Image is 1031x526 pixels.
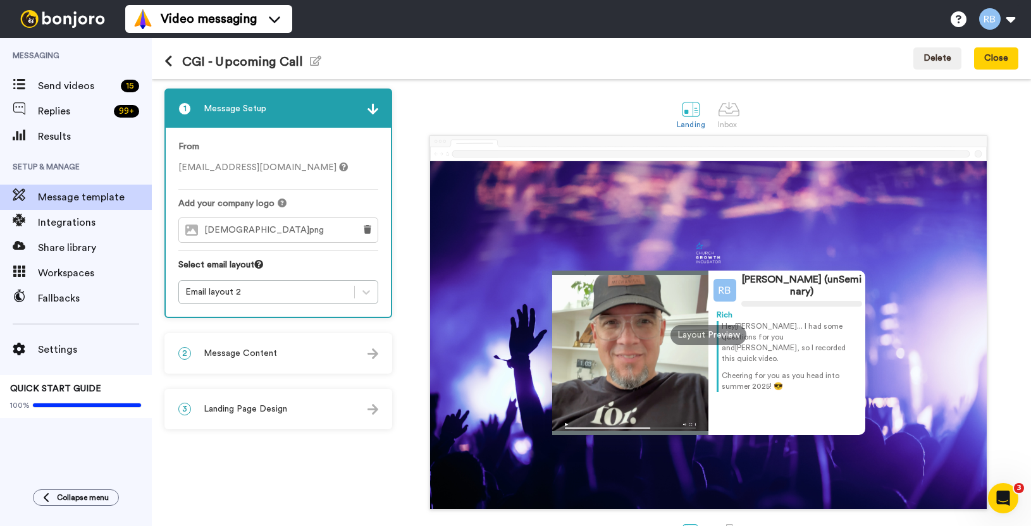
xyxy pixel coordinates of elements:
[722,370,857,392] p: Cheering for you as you head into summer 2025! 😎
[974,47,1018,70] button: Close
[178,347,191,360] span: 2
[178,163,348,172] span: [EMAIL_ADDRESS][DOMAIN_NAME]
[38,215,152,230] span: Integrations
[204,225,330,236] span: [DEMOGRAPHIC_DATA]png
[670,325,746,345] div: Layout Preview
[15,10,110,28] img: bj-logo-header-white.svg
[133,9,153,29] img: vm-color.svg
[741,274,862,298] div: [PERSON_NAME] (unSeminary)
[670,92,712,135] a: Landing
[38,240,152,255] span: Share library
[552,417,709,435] img: player-controls-full.svg
[677,120,705,129] div: Landing
[204,403,287,415] span: Landing Page Design
[164,389,392,429] div: 3Landing Page Design
[722,321,857,365] p: Hey [PERSON_NAME] ... I had some questions for you and [PERSON_NAME] , so I recorded this quick v...
[57,492,109,503] span: Collapse menu
[713,279,736,302] img: Profile Image
[38,78,116,94] span: Send videos
[114,105,139,118] div: 99 +
[178,140,199,154] label: From
[164,333,392,374] div: 2Message Content
[367,104,378,114] img: arrow.svg
[38,291,152,306] span: Fallbacks
[121,80,139,92] div: 15
[178,403,191,415] span: 3
[1014,483,1024,493] span: 3
[185,286,348,298] div: Email layout 2
[717,310,857,321] div: Rich
[178,259,378,280] div: Select email layout
[204,347,277,360] span: Message Content
[178,197,275,210] span: Add your company logo
[712,92,746,135] a: Inbox
[38,129,152,144] span: Results
[988,483,1018,513] iframe: Intercom live chat
[367,348,378,359] img: arrow.svg
[718,120,740,129] div: Inbox
[204,102,266,115] span: Message Setup
[38,190,152,205] span: Message template
[178,102,191,115] span: 1
[33,489,119,506] button: Collapse menu
[10,400,30,410] span: 100%
[161,10,257,28] span: Video messaging
[913,47,961,70] button: Delete
[695,242,721,264] img: 78005d0e-70e1-4276-a3fa-79ced881458c
[38,342,152,357] span: Settings
[38,266,152,281] span: Workspaces
[164,54,321,69] h1: CGI - Upcoming Call
[38,104,109,119] span: Replies
[367,404,378,415] img: arrow.svg
[10,384,101,393] span: QUICK START GUIDE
